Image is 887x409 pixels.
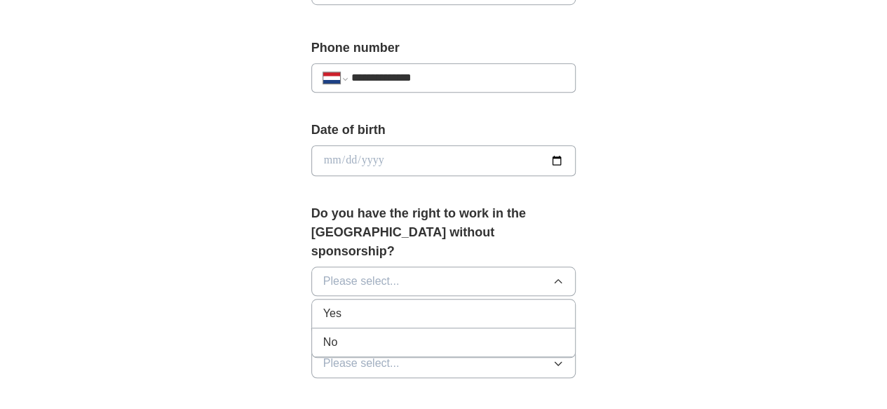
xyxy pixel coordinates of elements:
button: Please select... [311,267,576,296]
label: Do you have the right to work in the [GEOGRAPHIC_DATA] without sponsorship? [311,204,576,261]
span: Yes [323,305,341,322]
span: Please select... [323,355,400,372]
label: Date of birth [311,121,576,140]
label: Phone number [311,39,576,58]
button: Please select... [311,349,576,378]
span: No [323,334,337,351]
span: Please select... [323,273,400,290]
